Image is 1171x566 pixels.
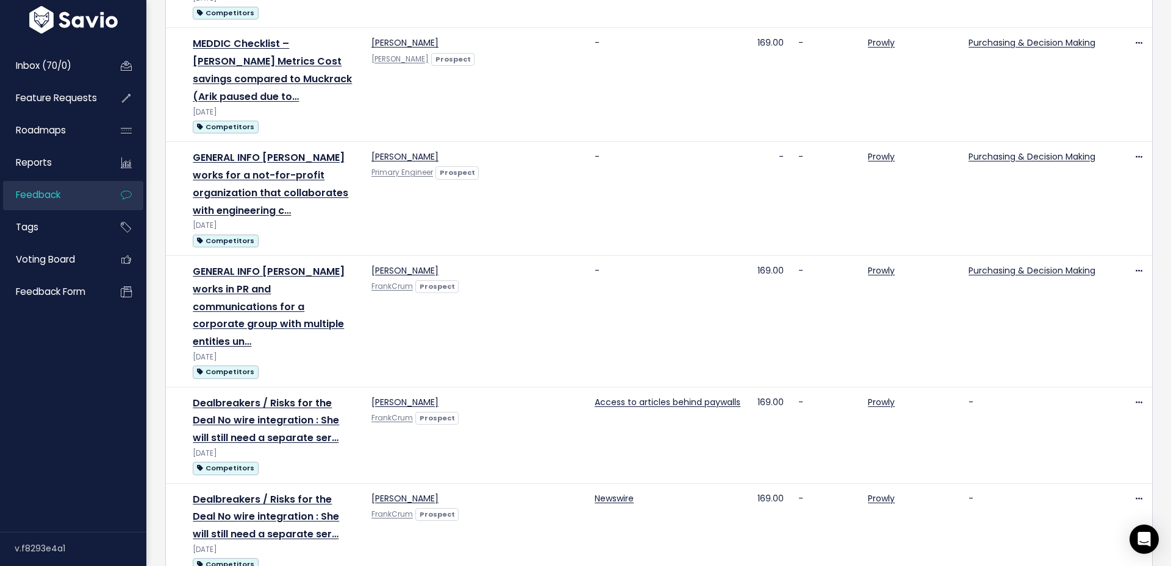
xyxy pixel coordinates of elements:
a: [PERSON_NAME] [371,492,439,504]
a: GENERAL INFO [PERSON_NAME] works for a not-for-profit organization that collaborates with enginee... [193,150,348,217]
div: [DATE] [193,447,357,460]
a: Purchasing & Decision Making [969,37,1095,49]
a: Purchasing & Decision Making [969,264,1095,277]
a: Prowly [868,492,895,504]
td: 169.00 [748,28,791,142]
span: Reports [16,156,52,169]
a: Reports [3,149,101,177]
a: Feedback [3,181,101,209]
a: Competitors [193,233,258,248]
a: FrankCrum [371,509,413,519]
a: Newswire [595,492,634,504]
a: [PERSON_NAME] [371,150,439,163]
td: - [587,28,748,142]
a: Dealbreakers / Risks for the Deal No wire integration : She will still need a separate ser… [193,396,339,445]
a: Inbox (70/0) [3,52,101,80]
a: Prospect [435,166,479,178]
div: [DATE] [193,219,357,232]
td: - [961,387,1103,483]
strong: Prospect [435,54,471,64]
div: [DATE] [193,351,357,364]
a: [PERSON_NAME] [371,37,439,49]
td: - [791,255,861,387]
a: Voting Board [3,246,101,274]
a: Prospect [415,508,459,520]
td: - [748,142,791,256]
span: Roadmaps [16,124,66,136]
a: Tags [3,213,101,241]
td: - [587,255,748,387]
div: Open Intercom Messenger [1130,525,1159,554]
span: Competitors [193,366,258,378]
a: FrankCrum [371,281,413,291]
strong: Prospect [420,281,455,291]
span: Tags [16,221,38,233]
a: Primary Engineer [371,168,433,177]
a: Competitors [193,364,258,379]
a: FrankCrum [371,413,413,423]
span: Inbox (70/0) [16,59,71,72]
strong: Prospect [440,168,475,177]
a: Prospect [431,52,474,65]
a: Prospect [415,411,459,423]
a: GENERAL INFO [PERSON_NAME] works in PR and communications for a corporate group with multiple ent... [193,264,345,348]
div: v.f8293e4a1 [15,532,146,564]
a: Feedback form [3,278,101,306]
a: Access to articles behind paywalls [595,396,740,408]
td: - [791,28,861,142]
a: Purchasing & Decision Making [969,150,1095,163]
a: Dealbreakers / Risks for the Deal No wire integration : She will still need a separate ser… [193,492,339,542]
td: - [791,142,861,256]
a: Roadmaps [3,116,101,144]
a: MEDDIC Checklist – [PERSON_NAME] Metrics Cost savings compared to Muckrack (Arik paused due to… [193,37,352,103]
img: logo-white.9d6f32f41409.svg [26,6,121,34]
td: - [587,142,748,256]
a: Prowly [868,264,895,277]
span: Feedback form [16,285,85,298]
a: Prowly [868,150,895,163]
a: [PERSON_NAME] [371,396,439,408]
div: [DATE] [193,106,357,119]
td: 169.00 [748,255,791,387]
strong: Prospect [420,413,455,423]
span: Competitors [193,235,258,247]
a: Prowly [868,37,895,49]
span: Feedback [16,188,60,201]
a: Prospect [415,280,459,292]
a: [PERSON_NAME] [371,54,429,64]
span: Feature Requests [16,91,97,104]
a: [PERSON_NAME] [371,264,439,277]
strong: Prospect [420,509,455,519]
div: [DATE] [193,543,357,556]
a: Prowly [868,396,895,408]
a: Competitors [193,460,258,475]
a: Competitors [193,5,258,20]
a: Competitors [193,119,258,134]
span: Competitors [193,7,258,19]
span: Competitors [193,121,258,133]
a: Feature Requests [3,84,101,112]
td: - [791,387,861,483]
span: Voting Board [16,253,75,266]
span: Competitors [193,462,258,475]
td: 169.00 [748,387,791,483]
